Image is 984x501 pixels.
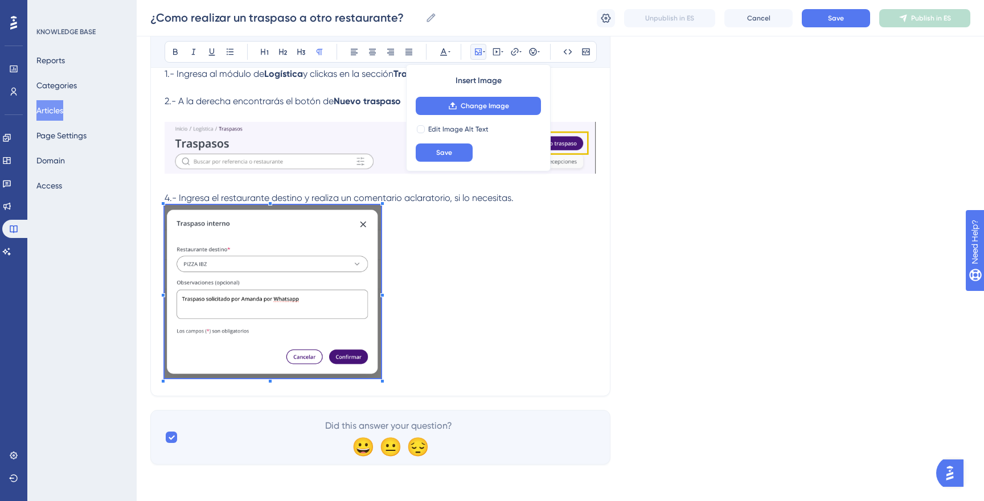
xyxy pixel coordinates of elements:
div: 😀 [352,437,370,455]
span: Insert Image [456,74,502,88]
button: Reports [36,50,65,71]
span: Edit Image Alt Text [428,125,489,134]
strong: Nuevo traspaso [334,96,401,106]
button: Change Image [416,97,541,115]
strong: Logística [264,68,303,79]
div: 😐 [379,437,397,455]
button: Save [416,143,473,162]
button: Domain [36,150,65,171]
span: Save [436,148,452,157]
button: Page Settings [36,125,87,146]
span: 1.- Ingresa al módulo de [165,68,264,79]
span: Publish in ES [911,14,951,23]
button: Cancel [724,9,793,27]
div: 😔 [407,437,425,455]
span: 4.- Ingresa el restaurante destino y realiza un comentario aclaratorio, si lo necesitas. [165,192,514,203]
span: Change Image [461,101,509,110]
button: Save [802,9,870,27]
button: Unpublish in ES [624,9,715,27]
div: KNOWLEDGE BASE [36,27,96,36]
span: Cancel [747,14,770,23]
span: y clickas en la sección [303,68,393,79]
span: Save [828,14,844,23]
input: Article Name [150,10,421,26]
button: Access [36,175,62,196]
iframe: UserGuiding AI Assistant Launcher [936,456,970,490]
strong: Traspasos [393,68,436,79]
span: Need Help? [27,3,71,17]
button: Categories [36,75,77,96]
span: Unpublish in ES [645,14,694,23]
button: Articles [36,100,63,121]
span: 2.- A la derecha encontrarás el botón de [165,96,334,106]
button: Publish in ES [879,9,970,27]
span: Did this answer your question? [325,419,452,433]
